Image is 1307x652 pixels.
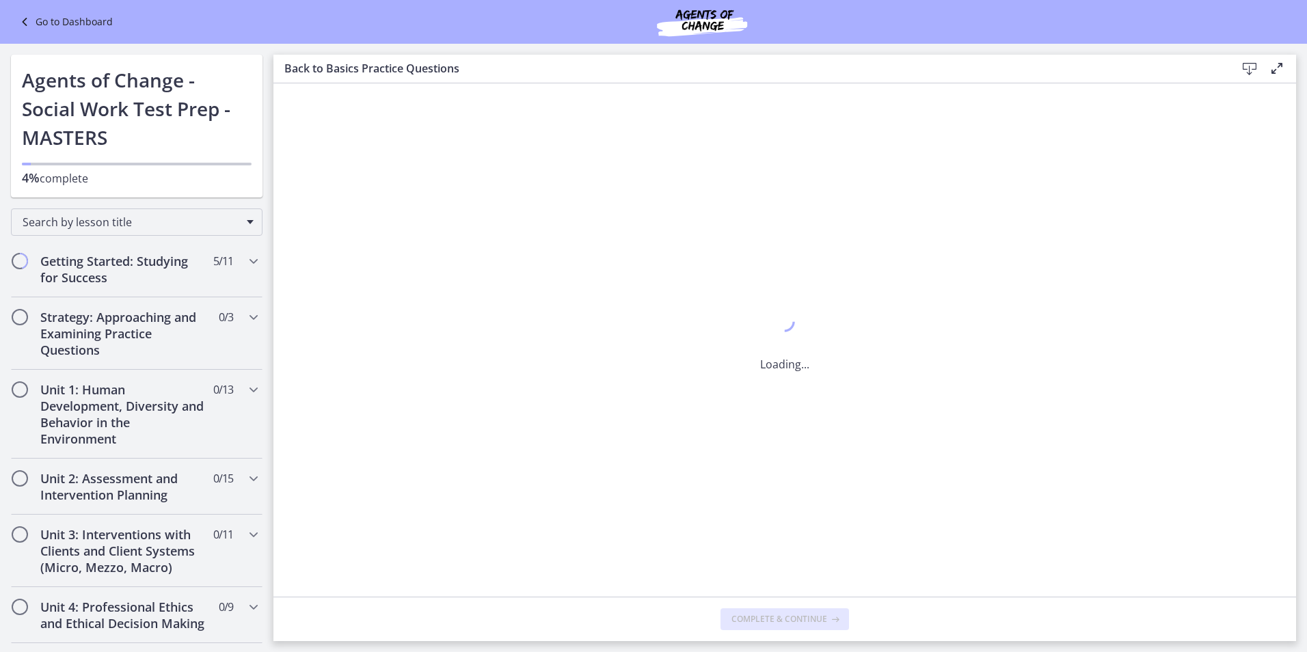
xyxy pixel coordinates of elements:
h2: Unit 3: Interventions with Clients and Client Systems (Micro, Mezzo, Macro) [40,526,207,575]
a: Go to Dashboard [16,14,113,30]
span: 0 / 11 [213,526,233,543]
span: Search by lesson title [23,215,240,230]
h3: Back to Basics Practice Questions [284,60,1214,77]
span: 0 / 9 [219,599,233,615]
div: 1 [760,308,809,340]
img: Agents of Change [620,5,784,38]
h2: Unit 4: Professional Ethics and Ethical Decision Making [40,599,207,631]
p: Loading... [760,356,809,372]
span: Complete & continue [731,614,827,625]
h2: Getting Started: Studying for Success [40,253,207,286]
button: Complete & continue [720,608,849,630]
h1: Agents of Change - Social Work Test Prep - MASTERS [22,66,252,152]
div: Search by lesson title [11,208,262,236]
p: complete [22,169,252,187]
h2: Unit 2: Assessment and Intervention Planning [40,470,207,503]
span: 0 / 15 [213,470,233,487]
span: 0 / 3 [219,309,233,325]
h2: Strategy: Approaching and Examining Practice Questions [40,309,207,358]
span: 4% [22,169,40,186]
span: 0 / 13 [213,381,233,398]
h2: Unit 1: Human Development, Diversity and Behavior in the Environment [40,381,207,447]
span: 5 / 11 [213,253,233,269]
